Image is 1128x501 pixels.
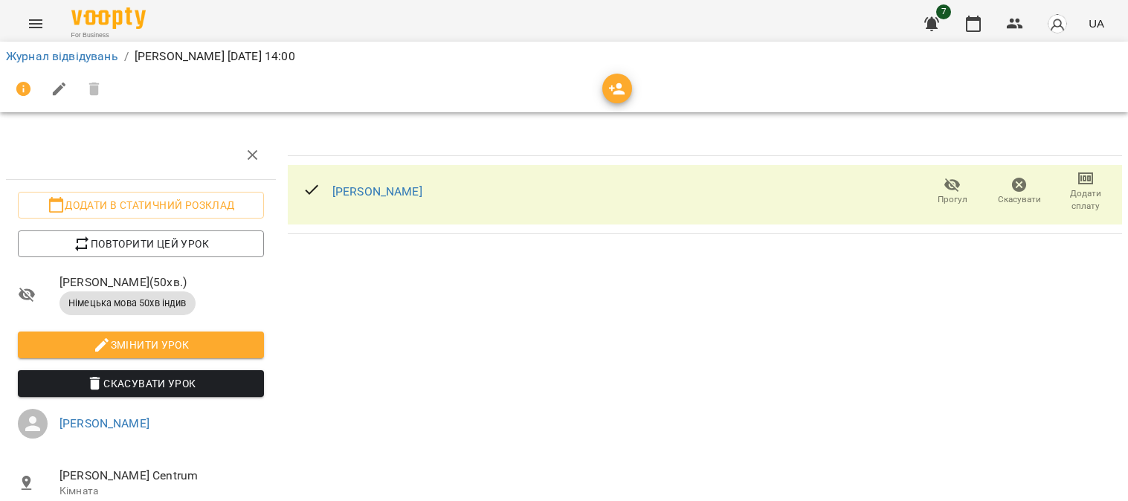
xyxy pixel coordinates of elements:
button: Скасувати Урок [18,370,264,397]
img: Voopty Logo [71,7,146,29]
span: Скасувати [998,193,1041,206]
p: Кімната [59,484,264,499]
span: Скасувати Урок [30,375,252,392]
a: Журнал відвідувань [6,49,118,63]
span: [PERSON_NAME] Centrum [59,467,264,485]
nav: breadcrumb [6,48,1122,65]
button: Повторити цей урок [18,230,264,257]
a: [PERSON_NAME] [59,416,149,430]
span: Змінити урок [30,336,252,354]
span: Додати сплату [1061,187,1110,213]
span: 7 [936,4,951,19]
span: Німецька мова 50хв індив [59,297,196,310]
span: Прогул [938,193,967,206]
a: [PERSON_NAME] [332,184,422,198]
p: [PERSON_NAME] [DATE] 14:00 [135,48,295,65]
li: / [124,48,129,65]
button: Скасувати [986,171,1053,213]
button: UA [1083,10,1110,37]
span: [PERSON_NAME] ( 50 хв. ) [59,274,264,291]
button: Прогул [919,171,986,213]
span: For Business [71,30,146,40]
span: Додати в статичний розклад [30,196,252,214]
button: Змінити урок [18,332,264,358]
img: avatar_s.png [1047,13,1068,34]
button: Додати сплату [1052,171,1119,213]
span: UA [1089,16,1104,31]
button: Додати в статичний розклад [18,192,264,219]
span: Повторити цей урок [30,235,252,253]
button: Menu [18,6,54,42]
